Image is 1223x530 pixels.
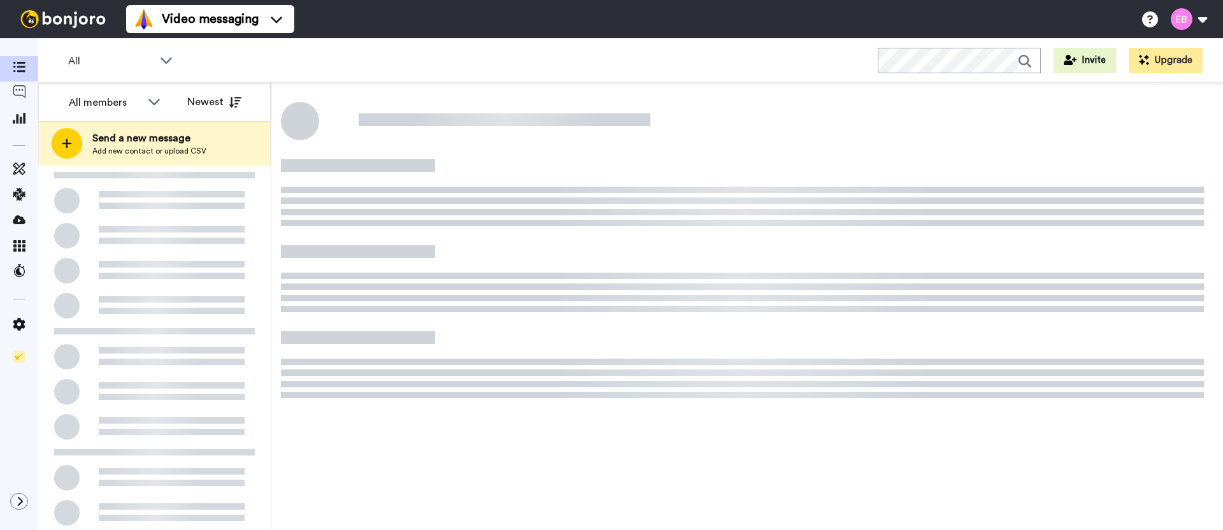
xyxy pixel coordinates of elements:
span: Send a new message [92,131,206,146]
span: Add new contact or upload CSV [92,146,206,156]
img: vm-color.svg [134,9,154,29]
button: Invite [1054,48,1116,73]
img: bj-logo-header-white.svg [15,10,111,28]
span: Video messaging [162,10,259,28]
span: All [68,54,154,69]
img: Checklist.svg [13,350,25,363]
div: All members [69,95,141,110]
button: Newest [178,89,251,115]
button: Upgrade [1129,48,1203,73]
